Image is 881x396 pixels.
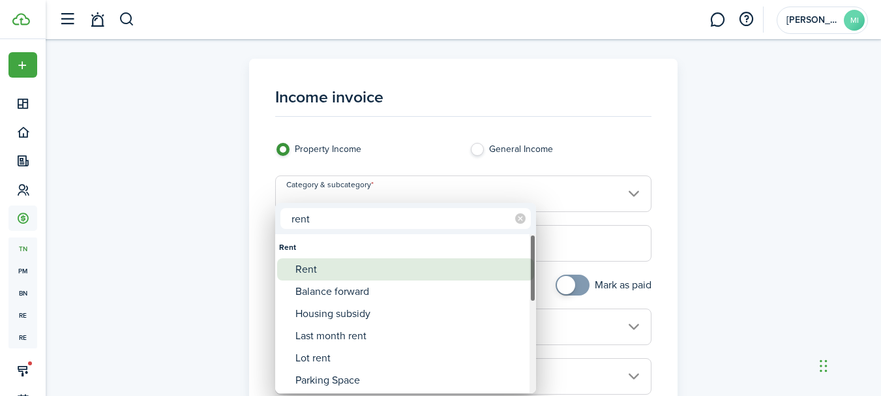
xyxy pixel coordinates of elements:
[279,236,532,258] div: Rent
[280,208,531,229] input: Search
[295,281,526,303] div: Balance forward
[295,325,526,347] div: Last month rent
[295,303,526,325] div: Housing subsidy
[275,234,536,393] mbsc-wheel: Category & subcategory
[295,347,526,369] div: Lot rent
[295,369,526,391] div: Parking Space
[295,258,526,281] div: Rent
